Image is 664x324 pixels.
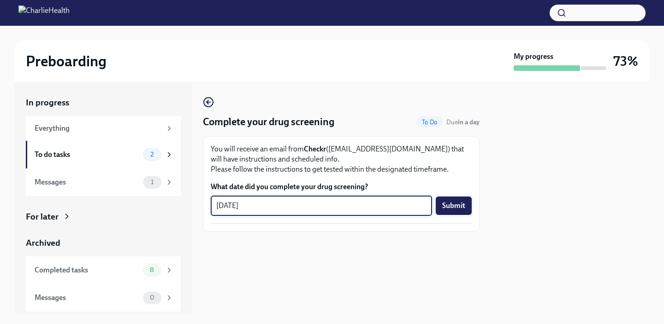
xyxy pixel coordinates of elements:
a: Archived [26,237,181,249]
strong: in a day [458,118,480,126]
h4: Complete your drug screening [203,115,334,129]
span: 0 [144,294,160,301]
span: September 26th, 2025 09:00 [446,118,480,127]
span: Due [446,118,480,126]
button: Submit [436,197,472,215]
label: What date did you complete your drug screening? [211,182,472,192]
div: To do tasks [35,150,139,160]
h2: Preboarding [26,52,107,70]
a: For later [26,211,181,223]
strong: My progress [514,52,553,62]
img: CharlieHealth [18,6,70,20]
div: Completed tasks [35,265,139,275]
span: Submit [442,201,465,210]
div: Messages [35,293,139,303]
div: Everything [35,123,161,133]
span: 2 [145,151,159,158]
a: Messages0 [26,284,181,312]
a: Everything [26,116,181,141]
span: 8 [144,266,160,273]
span: To Do [416,119,443,126]
p: You will receive an email from ([EMAIL_ADDRESS][DOMAIN_NAME]) that will have instructions and sch... [211,144,472,174]
div: For later [26,211,59,223]
div: Messages [35,177,139,187]
span: 1 [145,179,159,185]
strong: Checkr [304,145,326,153]
a: Messages1 [26,168,181,196]
a: To do tasks2 [26,141,181,168]
a: In progress [26,97,181,109]
a: Completed tasks8 [26,256,181,284]
textarea: [DATE] [216,200,427,211]
h3: 73% [613,53,638,69]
